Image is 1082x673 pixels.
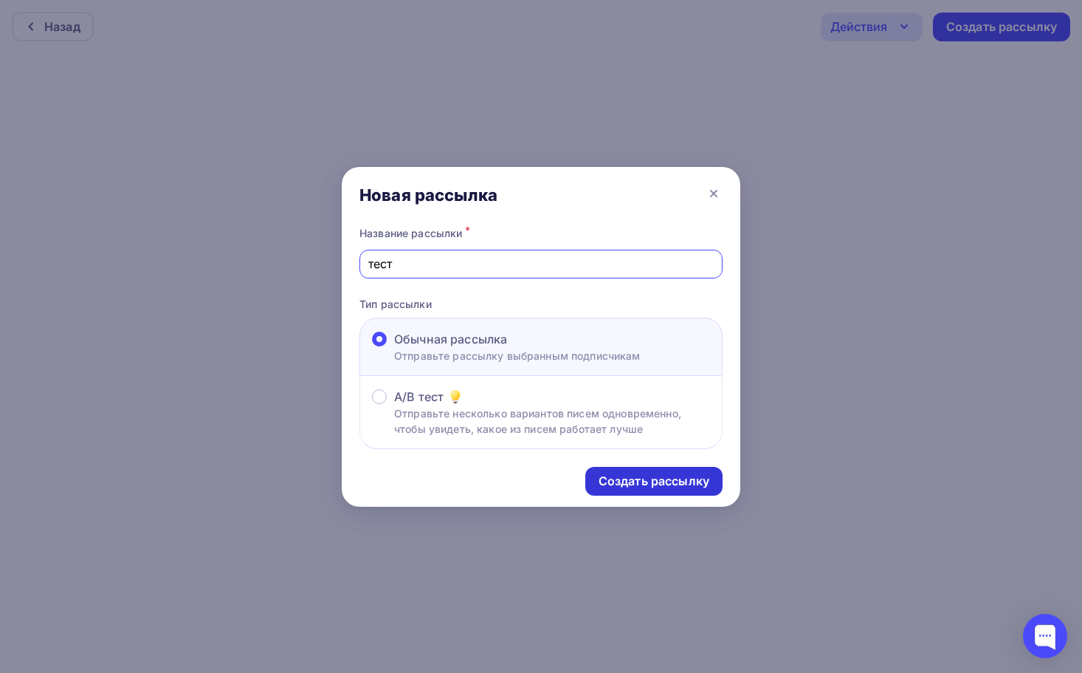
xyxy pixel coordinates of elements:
input: Придумайте название рассылки [368,255,714,273]
div: Название рассылки [359,223,723,244]
span: Обычная рассылка [394,330,507,348]
div: Новая рассылка [359,185,497,205]
p: Отправьте несколько вариантов писем одновременно, чтобы увидеть, какое из писем работает лучше [394,406,710,437]
p: Отправьте рассылку выбранным подписчикам [394,348,641,363]
p: Тип рассылки [359,296,723,312]
span: A/B тест [394,388,444,406]
div: Создать рассылку [599,473,709,490]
